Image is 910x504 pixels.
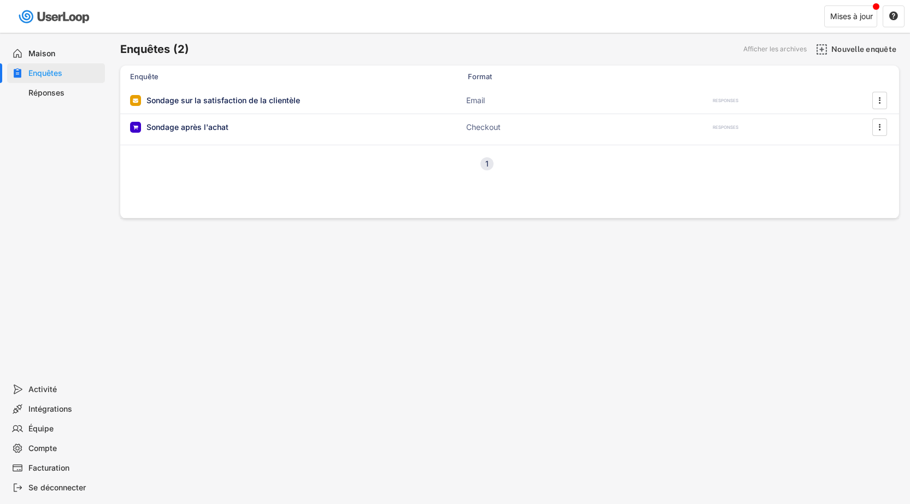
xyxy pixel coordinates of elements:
[874,119,885,135] button: 
[830,11,873,21] font: Mises à jour
[466,122,576,133] div: Checkout
[831,45,896,54] font: Nouvelle enquête
[485,159,489,168] font: 1
[130,72,158,81] font: Enquête
[816,44,827,55] img: AddMajor.svg
[28,68,62,78] font: Enquêtes
[874,92,885,109] button: 
[879,94,881,106] text: 
[468,72,492,81] font: Format
[28,463,69,472] font: Facturation
[28,483,86,492] font: Se déconnecter
[466,95,576,106] div: Email
[28,443,57,453] font: Compte
[28,49,55,58] font: Maison
[28,424,54,433] font: Équipe
[743,45,807,53] font: Afficher les archives
[16,5,93,28] img: userloop-logo-01.svg
[879,121,881,133] text: 
[28,404,72,413] font: Intégrations
[28,384,57,394] font: Activité
[28,88,64,97] font: Réponses
[889,11,899,21] button: 
[146,122,228,133] div: Sondage après l'achat
[713,124,738,131] div: RESPONSES
[713,98,738,104] div: RESPONSES
[120,43,189,56] font: Enquêtes (2)
[146,95,300,106] div: Sondage sur la satisfaction de la clientèle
